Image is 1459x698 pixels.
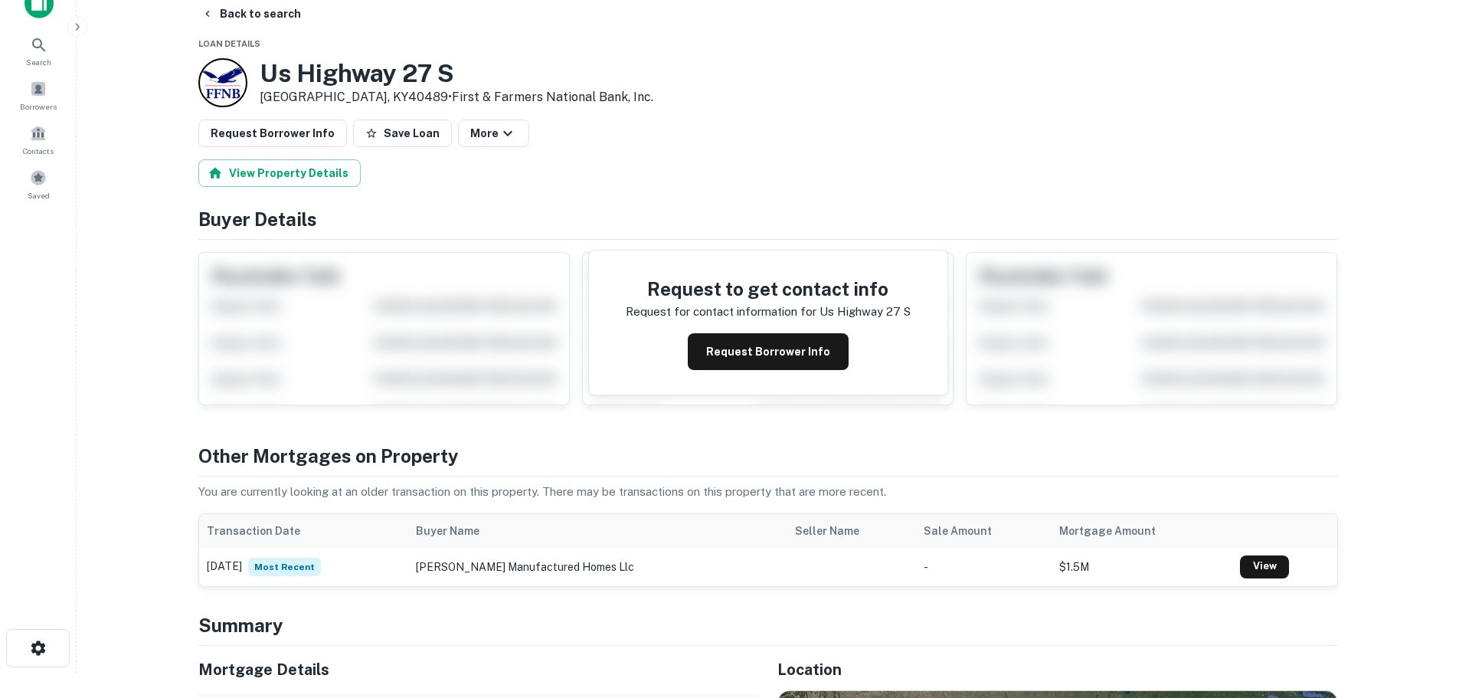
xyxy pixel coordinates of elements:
button: Request Borrower Info [688,333,849,370]
p: us highway 27 s [819,303,911,321]
a: Contacts [5,119,72,160]
a: Saved [5,163,72,205]
a: First & Farmers National Bank, Inc. [452,90,653,104]
button: More [458,120,529,147]
h4: Summary [198,611,1338,639]
button: Save Loan [353,120,452,147]
h4: Request to get contact info [626,275,911,303]
button: Request Borrower Info [198,120,347,147]
th: Buyer Name [408,514,787,548]
td: [DATE] [199,548,409,586]
th: Sale Amount [916,514,1052,548]
a: Search [5,30,72,71]
a: View [1240,555,1289,578]
a: Borrowers [5,74,72,116]
span: Borrowers [20,100,57,113]
td: $1.5M [1052,548,1233,586]
span: Saved [28,189,50,202]
td: [PERSON_NAME] manufactured homes llc [408,548,787,586]
th: Transaction Date [199,514,409,548]
p: Request for contact information for [626,303,816,321]
button: View Property Details [198,159,361,187]
span: Search [26,56,51,68]
th: Seller Name [787,514,917,548]
h4: Other Mortgages on Property [198,442,1338,470]
h4: Buyer Details [198,205,1338,233]
h5: Mortgage Details [198,658,759,681]
p: You are currently looking at an older transaction on this property. There may be transactions on ... [198,483,1338,501]
span: Contacts [23,145,54,157]
h3: Us Highway 27 S [260,59,653,88]
h5: Location [777,658,1338,681]
th: Mortgage Amount [1052,514,1233,548]
iframe: Chat Widget [1382,575,1459,649]
td: - [916,548,1052,586]
span: Most Recent [248,558,321,576]
p: [GEOGRAPHIC_DATA], KY40489 • [260,88,653,107]
span: Loan Details [198,39,260,48]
